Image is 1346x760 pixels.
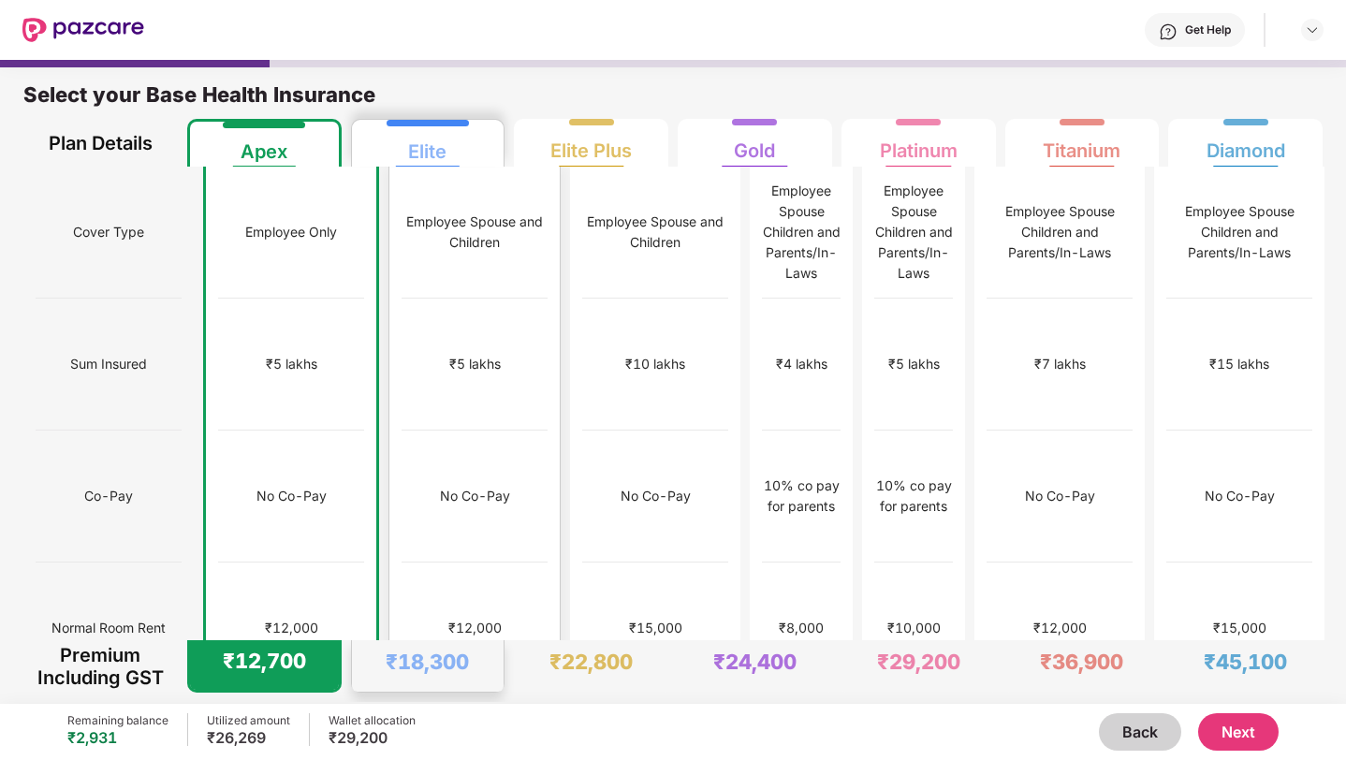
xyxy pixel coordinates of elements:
div: ₹10 lakhs [625,354,685,374]
img: New Pazcare Logo [22,18,144,42]
div: No Co-Pay [1025,486,1095,506]
div: Employee Spouse and Children [582,212,728,253]
div: Platinum [880,124,958,162]
div: Diamond [1207,124,1285,162]
div: Gold [734,124,775,162]
div: ₹15,000 [1213,618,1266,638]
div: Employee Spouse Children and Parents/In-Laws [874,181,953,284]
div: ₹24,400 [713,649,797,675]
div: ₹7 lakhs [1034,354,1086,374]
div: ₹12,000 [1033,618,1087,638]
div: ₹12,000 [265,618,318,638]
div: ₹29,200 [329,728,416,747]
div: Utilized amount [207,713,290,728]
div: Elite [408,125,446,163]
span: Co-Pay [84,478,133,514]
div: Employee Only [245,222,337,242]
img: svg+xml;base64,PHN2ZyBpZD0iSGVscC0zMngzMiIgeG1sbnM9Imh0dHA6Ly93d3cudzMub3JnLzIwMDAvc3ZnIiB3aWR0aD... [1159,22,1178,41]
div: ₹26,269 [207,728,290,747]
div: Premium Including GST [36,640,166,693]
div: Employee Spouse Children and Parents/In-Laws [1166,201,1312,263]
div: Titanium [1043,124,1120,162]
span: Normal Room Rent [51,610,166,646]
div: ₹29,200 [877,649,960,675]
div: Employee Spouse and Children [402,212,548,253]
span: Sum Insured [70,346,147,382]
div: ₹15,000 [629,618,682,638]
div: ₹8,000 [779,618,824,638]
div: Plan Details [36,119,166,167]
div: ₹18,300 [386,649,469,675]
div: ₹12,700 [223,648,306,674]
div: ₹5 lakhs [449,354,501,374]
div: ₹4 lakhs [776,354,827,374]
div: No Co-Pay [1205,486,1275,506]
div: Wallet allocation [329,713,416,728]
div: Employee Spouse Children and Parents/In-Laws [762,181,841,284]
span: Cover Type [73,214,144,250]
div: 10% co pay for parents [762,475,841,517]
div: Select your Base Health Insurance [23,81,1323,119]
div: ₹22,800 [549,649,633,675]
div: Employee Spouse Children and Parents/In-Laws [987,201,1133,263]
div: ₹15 lakhs [1209,354,1269,374]
div: No Co-Pay [621,486,691,506]
div: ₹12,000 [448,618,502,638]
div: ₹2,931 [67,728,168,747]
button: Back [1099,713,1181,751]
div: 10% co pay for parents [874,475,953,517]
div: Apex [241,125,287,163]
div: ₹10,000 [887,618,941,638]
div: ₹45,100 [1204,649,1287,675]
button: Next [1198,713,1279,751]
div: ₹36,900 [1040,649,1123,675]
img: svg+xml;base64,PHN2ZyBpZD0iRHJvcGRvd24tMzJ4MzIiIHhtbG5zPSJodHRwOi8vd3d3LnczLm9yZy8yMDAwL3N2ZyIgd2... [1305,22,1320,37]
div: Remaining balance [67,713,168,728]
div: ₹5 lakhs [888,354,940,374]
div: No Co-Pay [440,486,510,506]
div: Elite Plus [550,124,632,162]
div: Get Help [1185,22,1231,37]
div: ₹5 lakhs [266,354,317,374]
div: No Co-Pay [256,486,327,506]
